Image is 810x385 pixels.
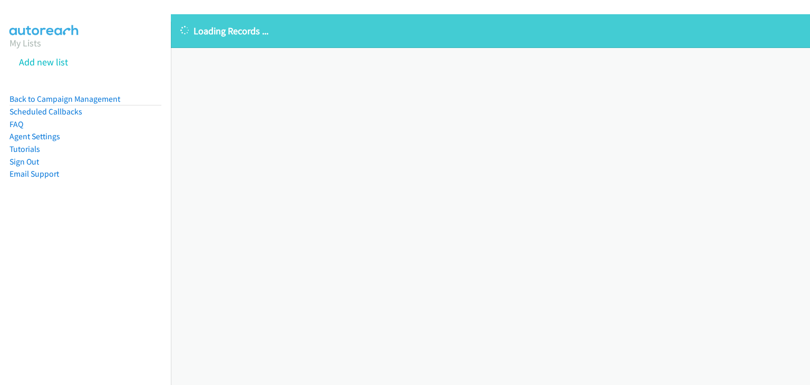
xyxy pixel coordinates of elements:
[180,24,801,38] p: Loading Records ...
[9,37,41,49] a: My Lists
[9,131,60,141] a: Agent Settings
[9,119,23,129] a: FAQ
[9,169,59,179] a: Email Support
[9,107,82,117] a: Scheduled Callbacks
[9,144,40,154] a: Tutorials
[19,56,68,68] a: Add new list
[9,94,120,104] a: Back to Campaign Management
[9,157,39,167] a: Sign Out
